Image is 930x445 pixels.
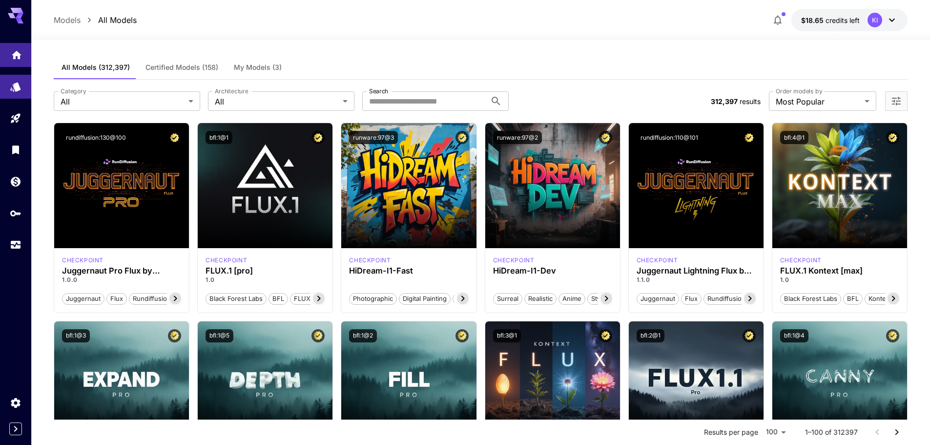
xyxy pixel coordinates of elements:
button: FLUX.1 [pro] [290,292,335,305]
button: rundiffusion [703,292,749,305]
span: Black Forest Labs [781,294,841,304]
h3: HiDream-I1-Fast [349,266,468,275]
p: checkpoint [349,256,391,265]
span: flux [107,294,126,304]
button: runware:97@2 [493,131,542,144]
div: Library [10,141,21,153]
button: runware:97@3 [349,131,398,144]
button: flux [106,292,127,305]
button: Surreal [493,292,522,305]
button: bfl:4@1 [780,131,808,144]
div: $18.64804 [801,15,860,25]
div: Playground [10,112,21,125]
div: Wallet [10,175,21,188]
div: FLUX.1 D [637,256,678,265]
button: Certified Model – Vetted for best performance and includes a commercial license. [168,131,181,144]
button: bfl:3@1 [493,329,521,342]
button: Anime [558,292,585,305]
p: 1.0 [780,275,899,284]
button: Certified Model – Vetted for best performance and includes a commercial license. [168,329,181,342]
div: FLUX.1 Kontext [max] [780,256,822,265]
button: Certified Model – Vetted for best performance and includes a commercial license. [886,131,899,144]
div: Home [11,46,22,58]
button: Certified Model – Vetted for best performance and includes a commercial license. [455,131,469,144]
button: Certified Model – Vetted for best performance and includes a commercial license. [599,131,612,144]
div: HiDream Fast [349,256,391,265]
button: BFL [269,292,288,305]
button: Cinematic [453,292,490,305]
button: Go to next page [887,423,907,442]
span: FLUX.1 [pro] [290,294,335,304]
span: flux [682,294,701,304]
span: All Models (312,397) [62,63,130,72]
button: bfl:1@2 [349,329,377,342]
p: checkpoint [637,256,678,265]
span: $18.65 [801,16,826,24]
span: credits left [826,16,860,24]
button: Black Forest Labs [780,292,841,305]
span: Kontext [865,294,895,304]
button: Certified Model – Vetted for best performance and includes a commercial license. [311,131,325,144]
div: 100 [762,425,789,439]
label: Order models by [776,87,822,95]
span: Stylized [588,294,618,304]
span: BFL [844,294,862,304]
button: Kontext [865,292,895,305]
a: All Models [98,14,137,26]
span: rundiffusion [704,294,749,304]
button: juggernaut [637,292,679,305]
button: juggernaut [62,292,104,305]
p: checkpoint [780,256,822,265]
button: Certified Model – Vetted for best performance and includes a commercial license. [455,329,469,342]
button: rundiffusion:110@101 [637,131,702,144]
div: Juggernaut Pro Flux by RunDiffusion [62,266,181,275]
span: juggernaut [62,294,104,304]
p: 1–100 of 312397 [805,427,858,437]
button: Certified Model – Vetted for best performance and includes a commercial license. [743,131,756,144]
button: bfl:1@1 [206,131,232,144]
span: results [740,97,761,106]
button: rundiffusion:130@100 [62,131,130,144]
nav: breadcrumb [54,14,137,26]
h3: HiDream-I1-Dev [493,266,612,275]
h3: FLUX.1 [pro] [206,266,325,275]
button: Stylized [587,292,619,305]
p: 1.0.0 [62,275,181,284]
button: bfl:1@3 [62,329,90,342]
span: Cinematic [453,294,490,304]
div: Models [10,78,21,90]
span: Realistic [525,294,556,304]
button: bfl:1@5 [206,329,233,342]
span: juggernaut [637,294,679,304]
span: BFL [269,294,288,304]
span: Surreal [494,294,522,304]
button: Black Forest Labs [206,292,267,305]
span: Most Popular [776,96,861,107]
h3: Juggernaut Lightning Flux by RunDiffusion [637,266,756,275]
label: Search [369,87,388,95]
div: KI [868,13,882,27]
p: 1.1.0 [637,275,756,284]
p: Models [54,14,81,26]
button: Certified Model – Vetted for best performance and includes a commercial license. [743,329,756,342]
p: checkpoint [493,256,535,265]
div: Settings [10,397,21,409]
button: Open more filters [890,95,902,107]
label: Architecture [215,87,248,95]
span: rundiffusion [129,294,174,304]
span: 312,397 [711,97,738,106]
p: checkpoint [206,256,247,265]
button: $18.64804KI [791,9,908,31]
span: Certified Models (158) [145,63,218,72]
button: Certified Model – Vetted for best performance and includes a commercial license. [599,329,612,342]
button: Photographic [349,292,397,305]
button: Expand sidebar [9,423,22,435]
h3: FLUX.1 Kontext [max] [780,266,899,275]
